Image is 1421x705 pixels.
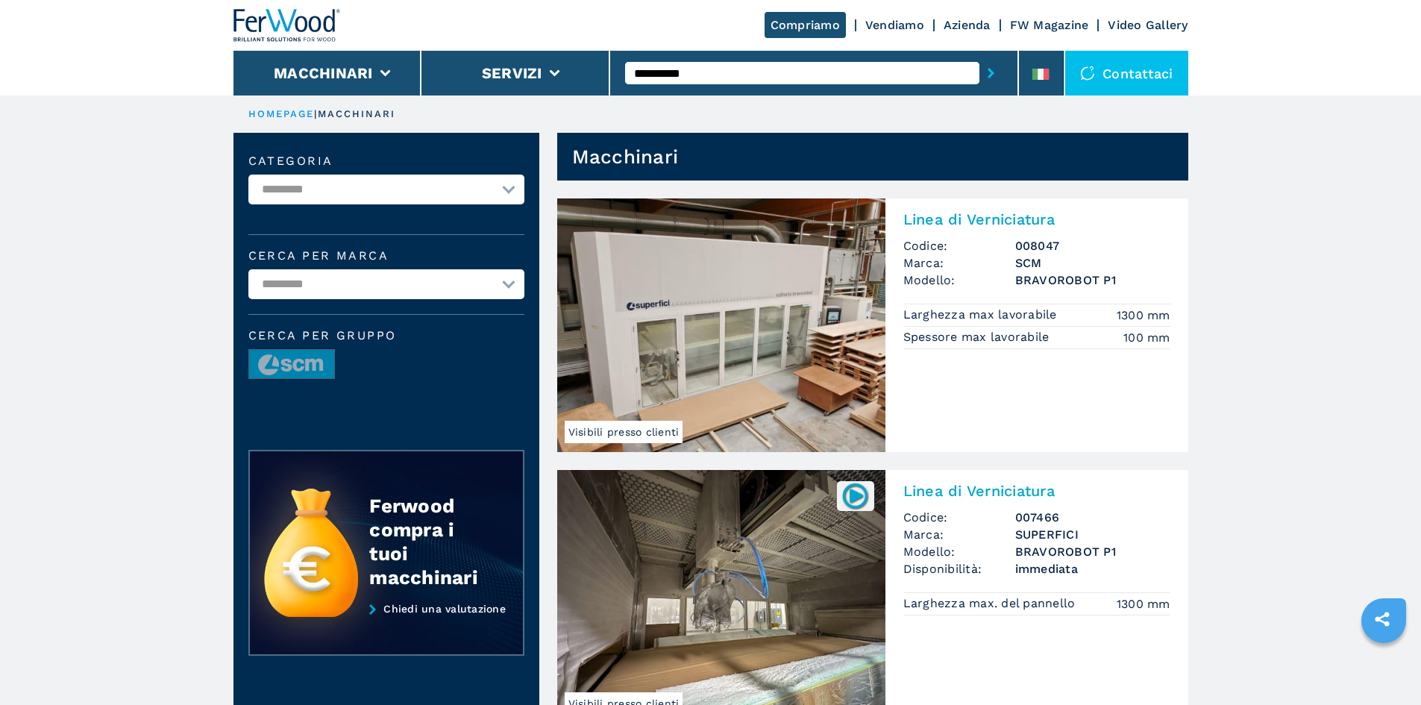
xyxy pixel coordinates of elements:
img: image [249,350,334,380]
label: Categoria [248,155,524,167]
h1: Macchinari [572,145,679,169]
a: sharethis [1364,601,1401,638]
span: Modello: [903,543,1015,560]
p: Larghezza max lavorabile [903,307,1061,323]
img: Ferwood [233,9,341,42]
div: Ferwood compra i tuoi macchinari [369,494,493,589]
span: | [314,108,317,119]
a: Vendiamo [865,18,924,32]
img: Contattaci [1080,66,1095,81]
a: Linea di Verniciatura SCM BRAVOROBOT P1Visibili presso clientiLinea di VerniciaturaCodice:008047M... [557,198,1188,452]
span: Disponibilità: [903,560,1015,577]
button: submit-button [979,56,1003,90]
a: Chiedi una valutazione [248,603,524,657]
a: HOMEPAGE [248,108,315,119]
h3: 008047 [1015,237,1170,254]
h3: BRAVOROBOT P1 [1015,272,1170,289]
a: Compriamo [765,12,846,38]
span: Cerca per Gruppo [248,330,524,342]
em: 100 mm [1123,329,1170,346]
a: FW Magazine [1010,18,1089,32]
button: Servizi [482,64,542,82]
div: Contattaci [1065,51,1188,95]
a: Video Gallery [1108,18,1188,32]
p: macchinari [318,107,396,121]
img: Linea di Verniciatura SCM BRAVOROBOT P1 [557,198,885,452]
span: Modello: [903,272,1015,289]
h2: Linea di Verniciatura [903,210,1170,228]
h2: Linea di Verniciatura [903,482,1170,500]
h3: BRAVOROBOT P1 [1015,543,1170,560]
label: Cerca per marca [248,250,524,262]
em: 1300 mm [1117,595,1170,612]
span: Marca: [903,526,1015,543]
em: 1300 mm [1117,307,1170,324]
h3: SUPERFICI [1015,526,1170,543]
a: Azienda [944,18,991,32]
iframe: Chat [1358,638,1410,694]
span: Marca: [903,254,1015,272]
span: Visibili presso clienti [565,421,683,443]
span: Codice: [903,509,1015,526]
h3: 007466 [1015,509,1170,526]
h3: SCM [1015,254,1170,272]
button: Macchinari [274,64,373,82]
span: immediata [1015,560,1170,577]
img: 007466 [841,481,870,510]
p: Spessore max lavorabile [903,329,1053,345]
span: Codice: [903,237,1015,254]
p: Larghezza max. del pannello [903,595,1079,612]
